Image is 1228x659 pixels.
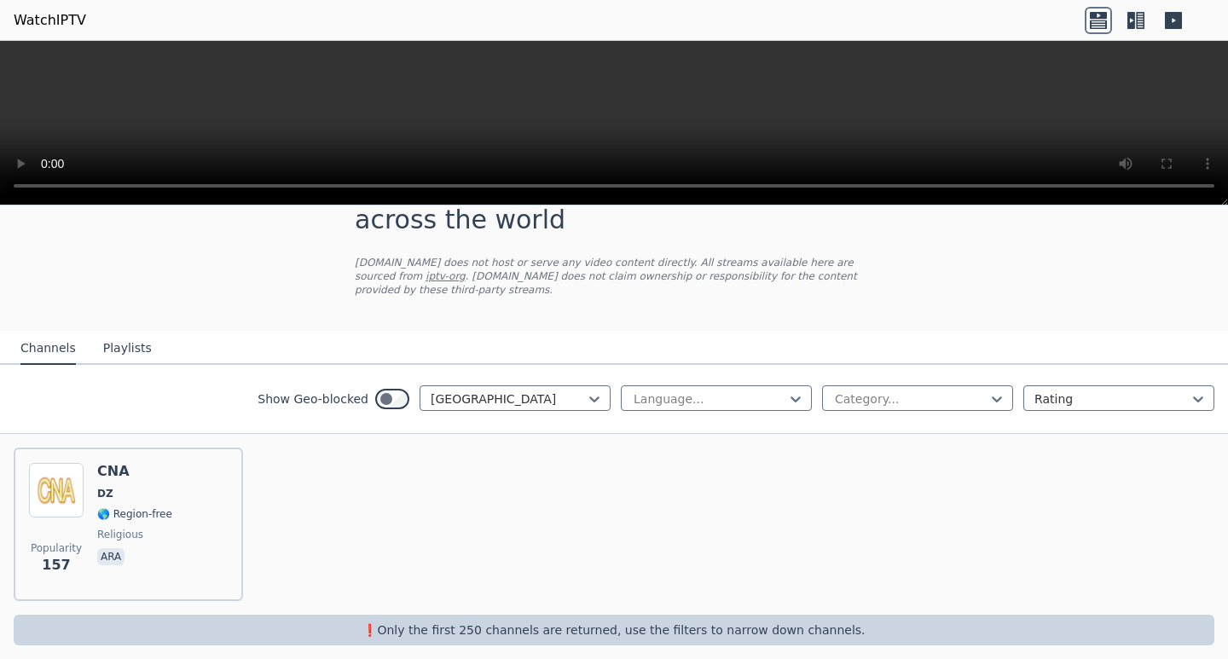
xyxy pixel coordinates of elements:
[20,332,76,365] button: Channels
[20,621,1208,639] p: ❗️Only the first 250 channels are returned, use the filters to narrow down channels.
[31,541,82,555] span: Popularity
[14,10,86,31] a: WatchIPTV
[29,463,84,517] img: CNA
[426,270,466,282] a: iptv-org
[258,390,368,408] label: Show Geo-blocked
[97,528,143,541] span: religious
[103,332,152,365] button: Playlists
[355,256,873,297] p: [DOMAIN_NAME] does not host or serve any video content directly. All streams available here are s...
[42,555,70,575] span: 157
[97,548,125,565] p: ara
[97,463,172,480] h6: CNA
[97,487,113,500] span: DZ
[97,507,172,521] span: 🌎 Region-free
